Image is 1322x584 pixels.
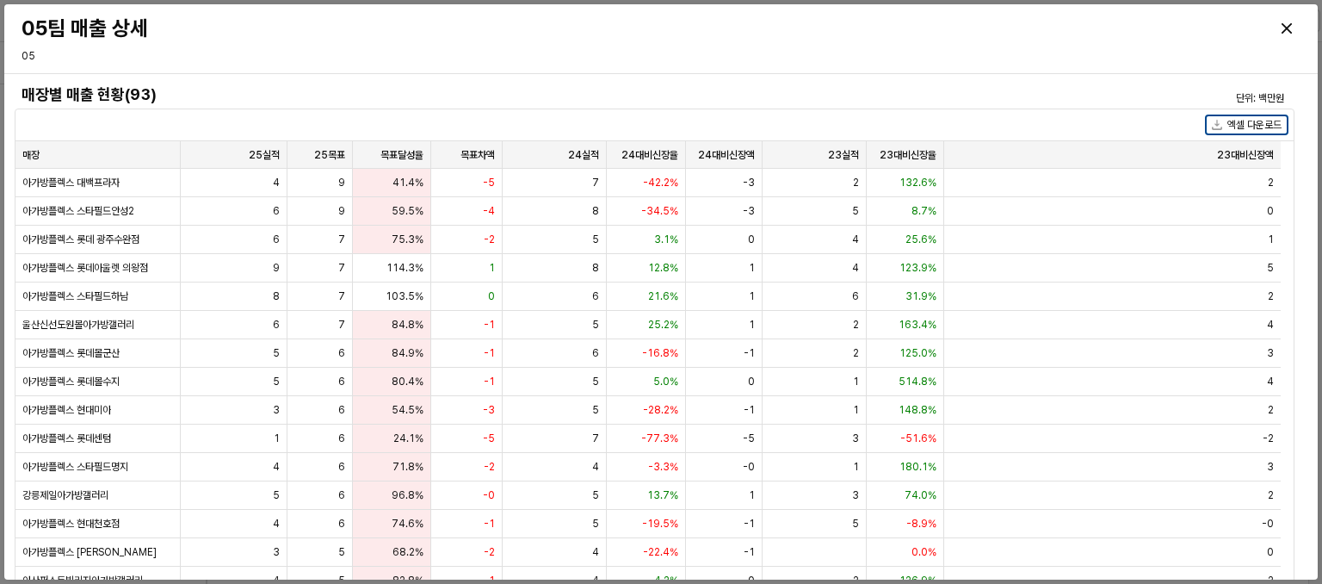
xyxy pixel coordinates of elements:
[22,148,40,162] span: 매장
[338,346,345,360] span: 6
[911,545,936,559] span: 0.0%
[648,460,678,474] span: -3.3%
[249,148,280,162] span: 25실적
[749,261,755,275] span: 1
[488,289,495,303] span: 0
[899,318,936,332] span: 163.4%
[1091,90,1284,106] p: 단위: 백만원
[592,517,599,531] span: 5
[392,488,423,502] span: 96.8%
[744,346,755,360] span: -1
[1268,403,1274,417] span: 2
[338,261,345,275] span: 7
[484,517,495,531] span: -1
[743,176,755,189] span: -3
[338,289,345,303] span: 7
[643,545,678,559] span: -22.4%
[1268,488,1274,502] span: 2
[484,233,495,246] span: -2
[880,148,936,162] span: 23대비신장율
[906,517,936,531] span: -8.9%
[22,261,148,275] span: 아가방플렉스 롯데아울렛 의왕점
[592,176,599,189] span: 7
[1267,318,1274,332] span: 4
[22,403,111,417] span: 아가방플렉스 현대미아
[273,488,280,502] span: 5
[743,432,755,445] span: -5
[900,432,936,445] span: -51.6%
[1262,517,1274,531] span: -0
[568,148,599,162] span: 24실적
[273,545,280,559] span: 3
[1268,289,1274,303] span: 2
[22,545,157,559] span: 아가방플렉스 [PERSON_NAME]
[853,346,859,360] span: 2
[392,176,423,189] span: 41.4%
[392,375,423,388] span: 80.4%
[1273,15,1300,42] button: Close
[1205,115,1288,135] button: 엑셀 다운로드
[22,460,128,474] span: 아가방플렉스 스타필드명지
[905,233,936,246] span: 25.6%
[743,460,755,474] span: -0
[744,545,755,559] span: -1
[828,148,859,162] span: 23실적
[1217,148,1274,162] span: 23대비신장액
[338,403,345,417] span: 6
[853,403,859,417] span: 1
[392,517,423,531] span: 74.6%
[899,346,936,360] span: 125.0%
[338,176,345,189] span: 9
[1263,432,1274,445] span: -2
[592,261,599,275] span: 8
[592,289,599,303] span: 6
[273,204,280,218] span: 6
[386,289,423,303] span: 103.5%
[22,204,134,218] span: 아가방플렉스 스타필드안성2
[386,261,423,275] span: 114.3%
[484,545,495,559] span: -2
[653,375,678,388] span: 5.0%
[852,517,859,531] span: 5
[905,289,936,303] span: 31.9%
[852,261,859,275] span: 4
[643,403,678,417] span: -28.2%
[1267,545,1274,559] span: 0
[642,517,678,531] span: -19.5%
[392,233,423,246] span: 75.3%
[1267,346,1274,360] span: 3
[749,488,755,502] span: 1
[338,517,345,531] span: 6
[592,488,599,502] span: 5
[338,318,345,332] span: 7
[852,233,859,246] span: 4
[392,346,423,360] span: 84.9%
[592,432,599,445] span: 7
[483,403,495,417] span: -3
[1268,233,1274,246] span: 1
[22,488,108,502] span: 강릉제일아가방갤러리
[852,488,859,502] span: 3
[273,318,280,332] span: 6
[899,460,936,474] span: 180.1%
[484,346,495,360] span: -1
[592,403,599,417] span: 5
[338,460,345,474] span: 6
[621,148,678,162] span: 24대비신장율
[852,432,859,445] span: 3
[592,460,599,474] span: 4
[642,346,678,360] span: -16.8%
[273,460,280,474] span: 4
[273,517,280,531] span: 4
[392,460,423,474] span: 71.8%
[1267,375,1274,388] span: 4
[338,375,345,388] span: 6
[592,204,599,218] span: 8
[641,204,678,218] span: -34.5%
[392,204,423,218] span: 59.5%
[392,318,423,332] span: 84.8%
[852,204,859,218] span: 5
[273,261,280,275] span: 9
[273,403,280,417] span: 3
[1267,204,1274,218] span: 0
